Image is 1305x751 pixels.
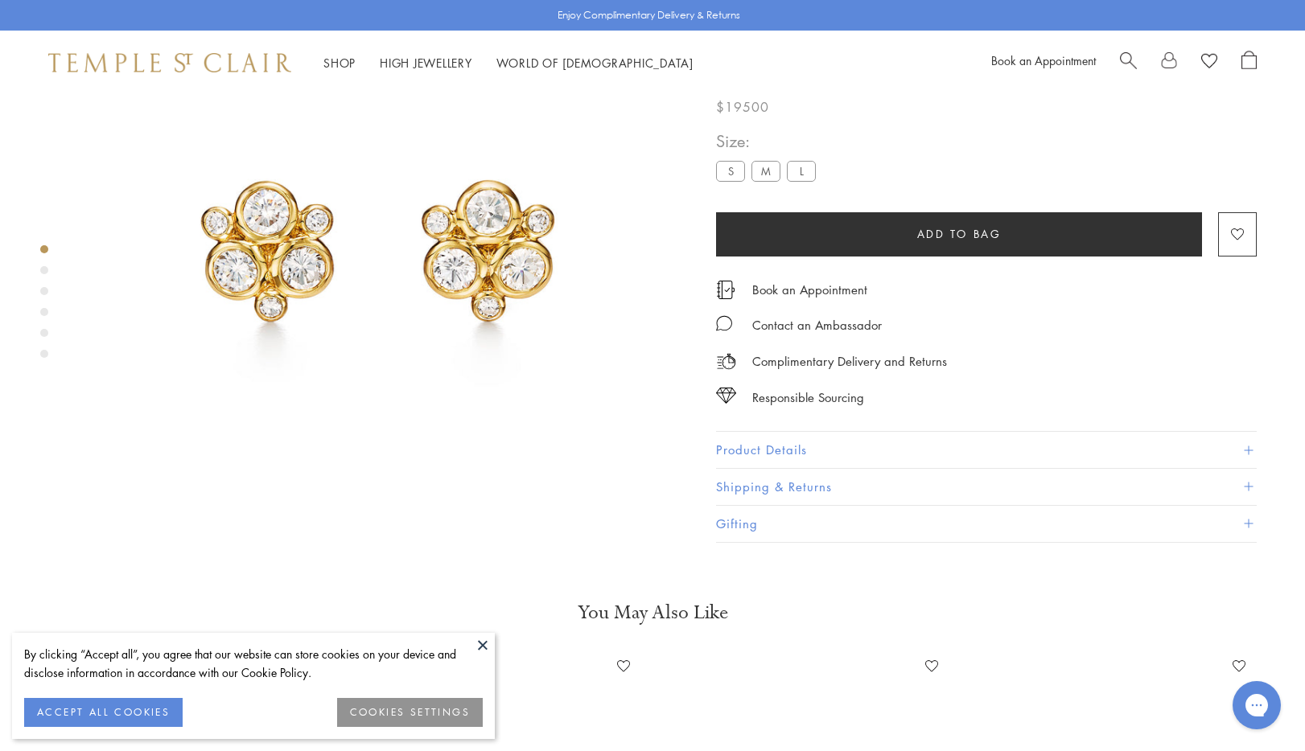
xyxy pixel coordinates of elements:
p: Complimentary Delivery and Returns [752,351,947,371]
button: Add to bag [716,212,1202,256]
div: Responsible Sourcing [752,388,864,408]
img: Temple St. Clair [48,53,291,72]
img: icon_delivery.svg [716,351,736,371]
a: World of [DEMOGRAPHIC_DATA]World of [DEMOGRAPHIC_DATA] [496,55,694,71]
a: High JewelleryHigh Jewellery [380,55,472,71]
a: Book an Appointment [991,52,1096,68]
span: Size: [716,129,822,155]
label: M [751,162,780,182]
a: View Wishlist [1201,51,1217,75]
button: COOKIES SETTINGS [337,698,483,727]
h3: You May Also Like [64,600,1241,626]
button: ACCEPT ALL COOKIES [24,698,183,727]
div: Product gallery navigation [40,241,48,371]
button: Product Details [716,433,1257,469]
div: By clicking “Accept all”, you agree that our website can store cookies on your device and disclos... [24,645,483,682]
nav: Main navigation [323,53,694,73]
img: icon_appointment.svg [716,281,735,299]
button: Gifting [716,506,1257,542]
a: Search [1120,51,1137,75]
a: ShopShop [323,55,356,71]
span: $19500 [716,96,769,117]
img: icon_sourcing.svg [716,388,736,404]
a: Open Shopping Bag [1241,51,1257,75]
iframe: Gorgias live chat messenger [1225,675,1289,735]
a: Book an Appointment [752,281,867,299]
label: L [787,162,816,182]
p: Enjoy Complimentary Delivery & Returns [558,7,740,23]
button: Shipping & Returns [716,470,1257,506]
span: Add to bag [917,226,1002,244]
label: S [716,162,745,182]
img: MessageIcon-01_2.svg [716,315,732,331]
div: Contact an Ambassador [752,315,882,335]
